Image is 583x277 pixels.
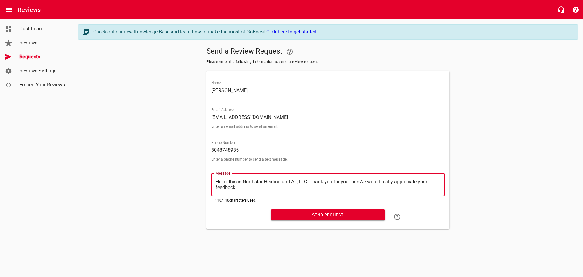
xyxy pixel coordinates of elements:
[390,209,404,224] a: Learn how to "Send a Review Request"
[271,209,385,221] button: Send Request
[266,29,318,35] a: Click here to get started.
[19,53,66,61] span: Requests
[19,25,66,33] span: Dashboard
[206,59,449,65] span: Please enter the following information to send a review request.
[215,198,256,203] span: 110 / 110 characters used.
[18,5,41,15] h6: Reviews
[206,44,449,59] h5: Send a Review Request
[19,67,66,74] span: Reviews Settings
[2,2,16,17] button: Open drawer
[211,125,445,128] p: Enter an email address to send an email.
[211,81,221,85] label: Name
[93,28,572,36] div: Check out our new Knowledge Base and learn how to make the most of GoBoost.
[568,2,583,17] button: Support Portal
[19,81,66,88] span: Embed Your Reviews
[211,141,235,144] label: Phone Number
[19,39,66,47] span: Reviews
[282,44,297,59] a: Your Google or Facebook account must be connected to "Send a Review Request"
[276,211,380,219] span: Send Request
[211,158,445,161] p: Enter a phone number to send a text message.
[216,179,440,190] textarea: Hello, this is Northstar Heating and Air, LLC. Thank you for your busWe would really appreciate y...
[211,108,234,112] label: Email Address
[554,2,568,17] button: Live Chat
